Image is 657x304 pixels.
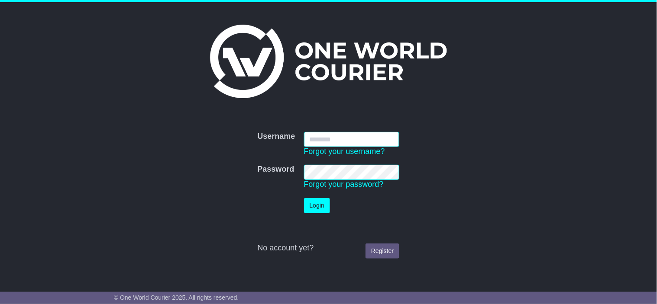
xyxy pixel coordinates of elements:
a: Register [366,243,399,259]
a: Forgot your password? [304,180,384,189]
img: One World [210,25,447,98]
span: © One World Courier 2025. All rights reserved. [114,294,239,301]
div: No account yet? [258,243,400,253]
a: Forgot your username? [304,147,385,156]
button: Login [304,198,330,213]
label: Password [258,165,295,174]
label: Username [258,132,295,141]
